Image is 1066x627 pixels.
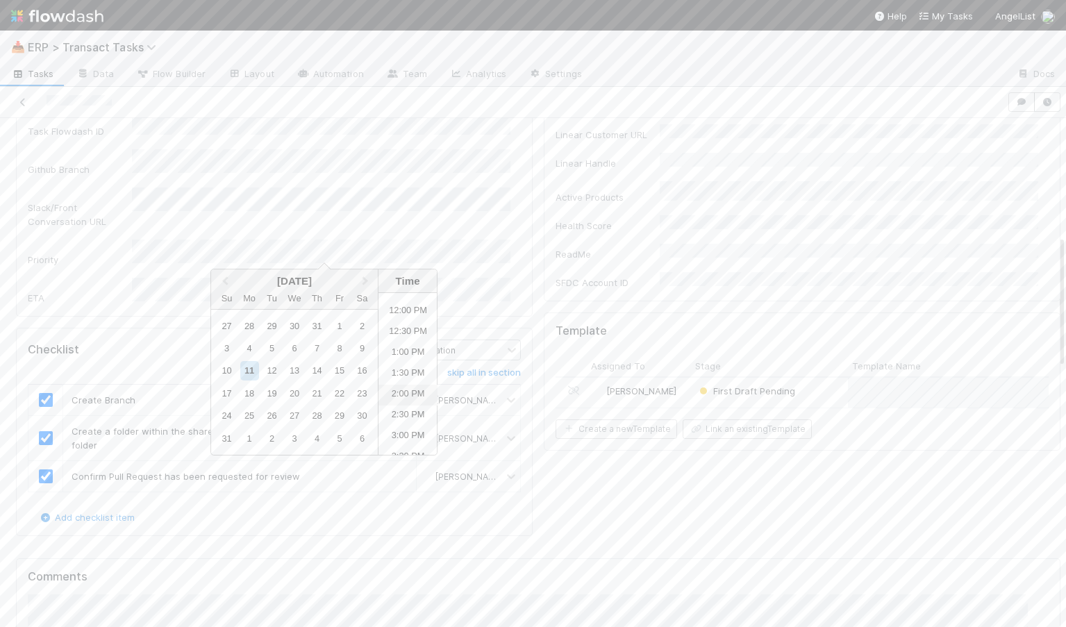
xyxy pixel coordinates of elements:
[330,406,349,425] div: Choose Friday, August 29th, 2025
[263,406,281,425] div: Choose Tuesday, August 26th, 2025
[593,385,604,396] img: avatar_ef15843f-6fde-4057-917e-3fb236f438ca.png
[213,271,235,293] button: Previous Month
[28,201,132,228] div: Slack/Front Conversation URL
[308,339,326,358] div: Choose Thursday, August 7th, 2025
[308,384,326,403] div: Choose Thursday, August 21st, 2025
[240,317,259,335] div: Choose Monday, July 28th, 2025
[240,361,259,380] div: Choose Monday, August 11th, 2025
[308,406,326,425] div: Choose Thursday, August 28th, 2025
[697,384,795,398] div: First Draft Pending
[28,570,1049,584] h5: Comments
[263,429,281,448] div: Choose Tuesday, September 2nd, 2025
[217,384,236,403] div: Choose Sunday, August 17th, 2025
[72,426,349,451] span: Create a folder within the shared drive. Save documents within folder
[438,64,517,86] a: Analytics
[285,64,375,86] a: Automation
[556,219,660,233] div: Health Score
[330,384,349,403] div: Choose Friday, August 22nd, 2025
[556,156,660,170] div: Linear Handle
[240,339,259,358] div: Choose Monday, August 4th, 2025
[422,471,433,482] img: avatar_ef15843f-6fde-4057-917e-3fb236f438ca.png
[378,322,438,343] li: 12:30 PM
[683,419,812,439] button: Link an existingTemplate
[263,339,281,358] div: Choose Tuesday, August 5th, 2025
[435,471,503,481] span: [PERSON_NAME]
[263,289,281,308] div: Tuesday
[11,4,103,28] img: logo-inverted-e16ddd16eac7371096b0.svg
[592,384,676,398] div: [PERSON_NAME]
[285,361,303,380] div: Choose Wednesday, August 13th, 2025
[263,361,281,380] div: Choose Tuesday, August 12th, 2025
[874,9,907,23] div: Help
[240,406,259,425] div: Choose Monday, August 25th, 2025
[556,276,660,290] div: SFDC Account ID
[591,359,645,373] span: Assigned To
[72,394,135,406] span: Create Branch
[308,429,326,448] div: Choose Thursday, September 4th, 2025
[378,293,438,455] ul: Time
[285,289,303,308] div: Wednesday
[330,361,349,380] div: Choose Friday, August 15th, 2025
[447,367,521,378] h6: skip all in section
[136,67,206,81] span: Flow Builder
[353,289,372,308] div: Saturday
[378,385,438,406] li: 2:00 PM
[215,315,373,450] div: Month August, 2025
[353,339,372,358] div: Choose Saturday, August 9th, 2025
[308,317,326,335] div: Choose Thursday, July 31st, 2025
[435,394,503,405] span: [PERSON_NAME]
[697,385,795,396] span: First Draft Pending
[285,384,303,403] div: Choose Wednesday, August 20th, 2025
[330,339,349,358] div: Choose Friday, August 8th, 2025
[447,367,521,384] a: skip all in section
[240,289,259,308] div: Monday
[28,40,163,54] span: ERP > Transact Tasks
[210,269,438,455] div: Choose Date and Time
[217,289,236,308] div: Sunday
[11,67,54,81] span: Tasks
[356,271,378,293] button: Next Month
[72,471,300,482] span: Confirm Pull Request has been requested for review
[217,429,236,448] div: Choose Sunday, August 31st, 2025
[606,385,676,396] span: [PERSON_NAME]
[28,343,79,357] h5: Checklist
[217,406,236,425] div: Choose Sunday, August 24th, 2025
[65,64,125,86] a: Data
[918,10,973,22] span: My Tasks
[353,317,372,335] div: Choose Saturday, August 2nd, 2025
[285,406,303,425] div: Choose Wednesday, August 27th, 2025
[435,433,503,443] span: [PERSON_NAME]
[28,162,132,176] div: Github Branch
[263,317,281,335] div: Choose Tuesday, July 29th, 2025
[378,447,438,468] li: 3:30 PM
[240,429,259,448] div: Choose Monday, September 1st, 2025
[556,190,660,204] div: Active Products
[330,429,349,448] div: Choose Friday, September 5th, 2025
[378,406,438,426] li: 2:30 PM
[375,64,438,86] a: Team
[38,512,135,523] a: Add checklist item
[211,275,378,287] div: [DATE]
[308,361,326,380] div: Choose Thursday, August 14th, 2025
[556,324,607,338] h5: Template
[556,128,660,142] div: Linear Customer URL
[28,291,132,305] div: ETA
[378,343,438,364] li: 1:00 PM
[695,359,721,373] span: Stage
[378,301,438,322] li: 12:00 PM
[378,364,438,385] li: 1:30 PM
[217,64,285,86] a: Layout
[382,275,433,287] div: Time
[240,384,259,403] div: Choose Monday, August 18th, 2025
[285,429,303,448] div: Choose Wednesday, September 3rd, 2025
[285,317,303,335] div: Choose Wednesday, July 30th, 2025
[995,10,1035,22] span: AngelList
[217,361,236,380] div: Choose Sunday, August 10th, 2025
[28,253,132,267] div: Priority
[1041,10,1055,24] img: avatar_ef15843f-6fde-4057-917e-3fb236f438ca.png
[330,289,349,308] div: Friday
[308,289,326,308] div: Thursday
[353,384,372,403] div: Choose Saturday, August 23rd, 2025
[125,64,217,86] a: Flow Builder
[517,64,593,86] a: Settings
